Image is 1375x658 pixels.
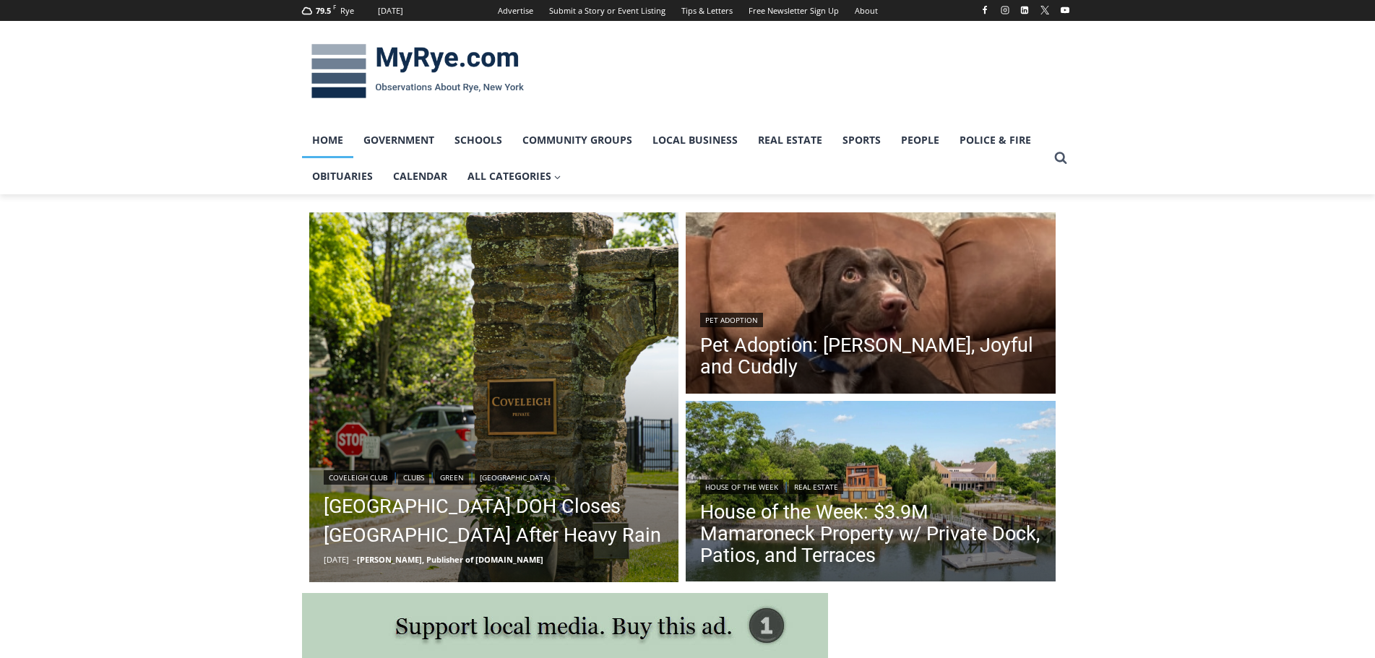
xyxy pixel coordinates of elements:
span: All Categories [467,168,561,184]
a: Sports [832,122,891,158]
div: | | | [324,467,665,485]
span: 79.5 [316,5,331,16]
a: Obituaries [302,158,383,194]
time: [DATE] [324,554,349,565]
span: F [333,3,336,11]
a: Calendar [383,158,457,194]
a: [PERSON_NAME], Publisher of [DOMAIN_NAME] [357,554,543,565]
span: – [353,554,357,565]
a: Read More Westchester County DOH Closes Coveleigh Club Beach After Heavy Rain [309,212,679,582]
img: 1160 Greacen Point Road, Mamaroneck [686,401,1056,586]
a: Read More House of the Week: $3.9M Mamaroneck Property w/ Private Dock, Patios, and Terraces [686,401,1056,586]
a: Facebook [976,1,993,19]
a: Coveleigh Club [324,470,392,485]
div: Rye [340,4,354,17]
a: People [891,122,949,158]
a: House of the Week: $3.9M Mamaroneck Property w/ Private Dock, Patios, and Terraces [700,501,1041,566]
a: Police & Fire [949,122,1041,158]
a: House of the Week [700,480,783,494]
a: Pet Adoption [700,313,763,327]
a: YouTube [1056,1,1074,19]
a: Linkedin [1016,1,1033,19]
a: Instagram [996,1,1014,19]
a: Government [353,122,444,158]
a: Community Groups [512,122,642,158]
a: Pet Adoption: [PERSON_NAME], Joyful and Cuddly [700,334,1041,378]
nav: Primary Navigation [302,122,1048,195]
a: [GEOGRAPHIC_DATA] [475,470,555,485]
a: Green [435,470,469,485]
a: All Categories [457,158,572,194]
div: [DATE] [378,4,403,17]
img: (PHOTO: Coveleigh Club, at 459 Stuyvesant Avenue in Rye. Credit: Justin Gray.) [309,212,679,582]
img: support local media, buy this ad [302,593,828,658]
a: X [1036,1,1053,19]
a: Real Estate [748,122,832,158]
img: (PHOTO: Ella. Contributed.) [686,212,1056,397]
button: View Search Form [1048,145,1074,171]
a: Read More Pet Adoption: Ella, Joyful and Cuddly [686,212,1056,397]
a: Clubs [398,470,429,485]
a: Schools [444,122,512,158]
a: Real Estate [789,480,843,494]
img: MyRye.com [302,34,533,109]
a: [GEOGRAPHIC_DATA] DOH Closes [GEOGRAPHIC_DATA] After Heavy Rain [324,492,665,550]
div: | [700,477,1041,494]
a: Local Business [642,122,748,158]
a: Home [302,122,353,158]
